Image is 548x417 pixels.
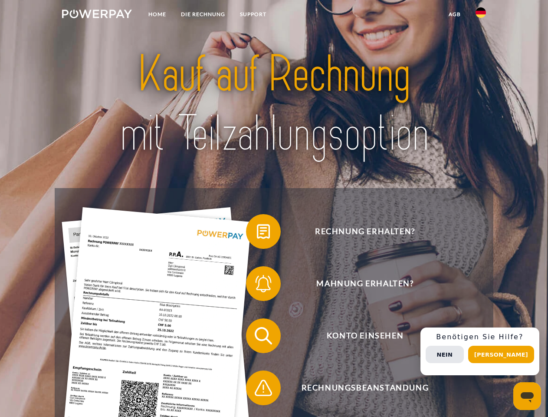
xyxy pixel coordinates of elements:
button: Konto einsehen [246,318,472,353]
img: de [476,7,486,18]
span: Konto einsehen [259,318,471,353]
img: qb_bell.svg [253,273,274,295]
div: Schnellhilfe [420,328,539,375]
button: Nein [426,346,464,363]
button: Rechnungsbeanstandung [246,371,472,405]
button: Mahnung erhalten? [246,266,472,301]
a: Home [141,7,174,22]
button: Rechnung erhalten? [246,214,472,249]
img: qb_warning.svg [253,377,274,399]
span: Rechnungsbeanstandung [259,371,471,405]
a: agb [441,7,468,22]
h3: Benötigen Sie Hilfe? [426,333,534,341]
a: SUPPORT [233,7,274,22]
img: logo-powerpay-white.svg [62,10,132,18]
iframe: Schaltfläche zum Öffnen des Messaging-Fensters [513,382,541,410]
span: Rechnung erhalten? [259,214,471,249]
a: DIE RECHNUNG [174,7,233,22]
span: Mahnung erhalten? [259,266,471,301]
img: qb_bill.svg [253,221,274,242]
button: [PERSON_NAME] [468,346,534,363]
img: qb_search.svg [253,325,274,347]
img: title-powerpay_de.svg [83,42,465,166]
